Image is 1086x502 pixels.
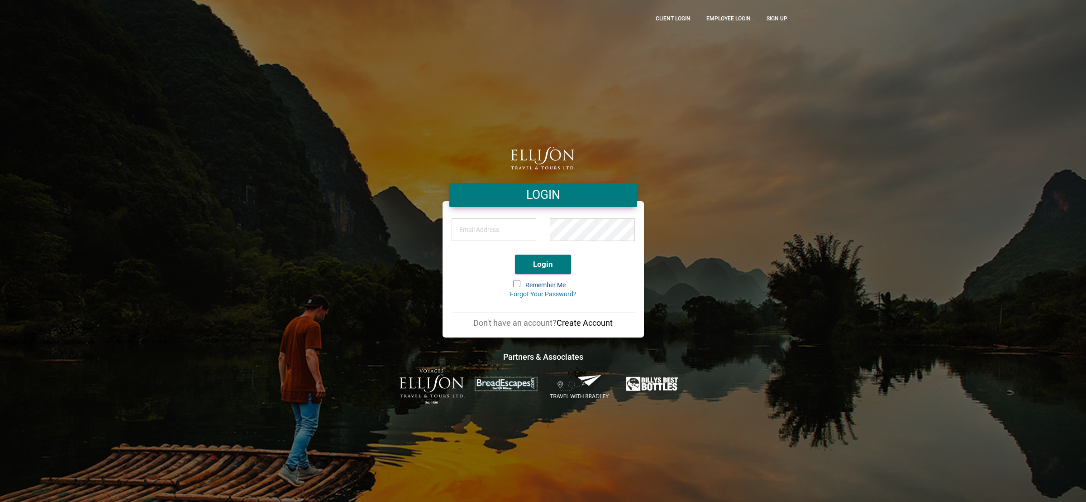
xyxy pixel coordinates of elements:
h4: LOGIN [456,187,630,203]
img: logo.png [511,147,575,169]
input: Email Address [452,218,537,241]
label: Remember Me [514,281,572,290]
a: Sign up [760,7,794,30]
p: Don't have an account? [452,318,635,328]
a: CLient Login [649,7,697,30]
img: Travel-With-Bradley.png [548,374,613,400]
a: Forgot Your Password? [510,290,576,298]
img: broadescapes.png [473,376,538,392]
button: Login [515,255,571,274]
a: Employee Login [700,7,757,30]
img: Billys-Best-Bottles.png [621,374,686,394]
h4: Partners & Associates [292,351,794,362]
a: Create Account [557,318,613,328]
img: ET-Voyages-text-colour-Logo-with-est.png [400,369,465,404]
